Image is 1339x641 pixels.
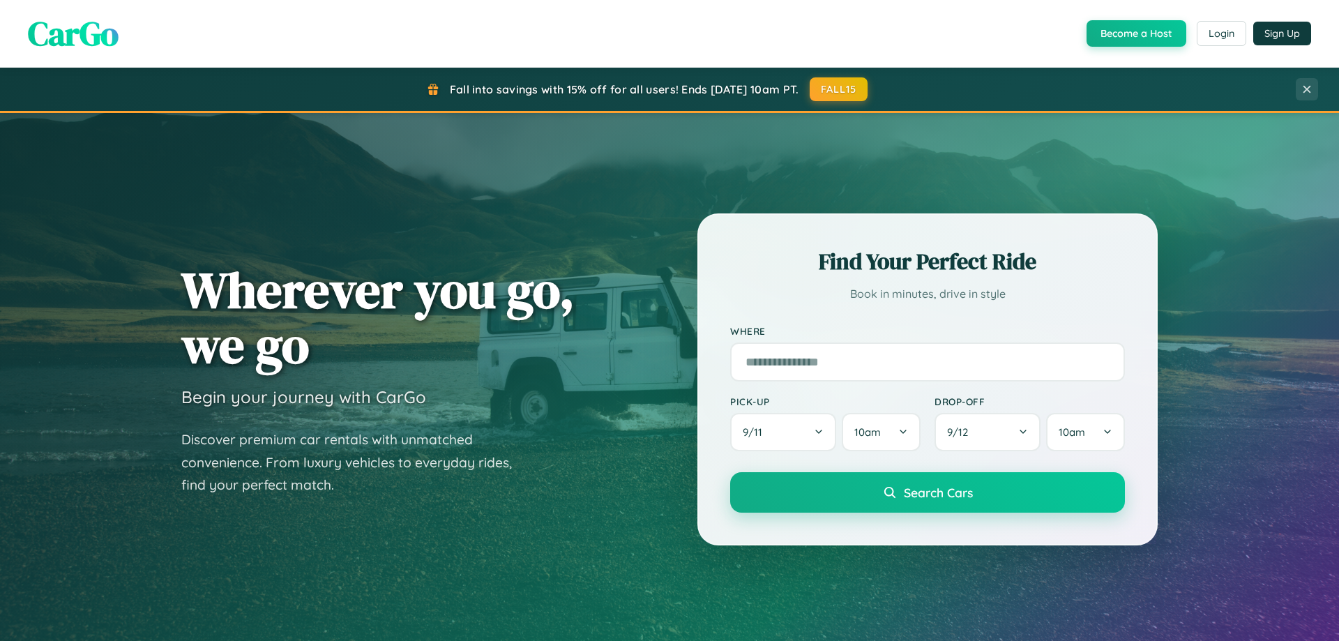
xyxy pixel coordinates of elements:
[181,262,575,372] h1: Wherever you go, we go
[947,425,975,439] span: 9 / 12
[730,395,921,407] label: Pick-up
[730,413,836,451] button: 9/11
[743,425,769,439] span: 9 / 11
[1046,413,1125,451] button: 10am
[1253,22,1311,45] button: Sign Up
[181,386,426,407] h3: Begin your journey with CarGo
[854,425,881,439] span: 10am
[181,428,530,497] p: Discover premium car rentals with unmatched convenience. From luxury vehicles to everyday rides, ...
[904,485,973,500] span: Search Cars
[1197,21,1246,46] button: Login
[450,82,799,96] span: Fall into savings with 15% off for all users! Ends [DATE] 10am PT.
[810,77,868,101] button: FALL15
[730,472,1125,513] button: Search Cars
[935,413,1041,451] button: 9/12
[730,325,1125,337] label: Where
[28,10,119,56] span: CarGo
[842,413,921,451] button: 10am
[730,284,1125,304] p: Book in minutes, drive in style
[935,395,1125,407] label: Drop-off
[730,246,1125,277] h2: Find Your Perfect Ride
[1059,425,1085,439] span: 10am
[1087,20,1186,47] button: Become a Host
